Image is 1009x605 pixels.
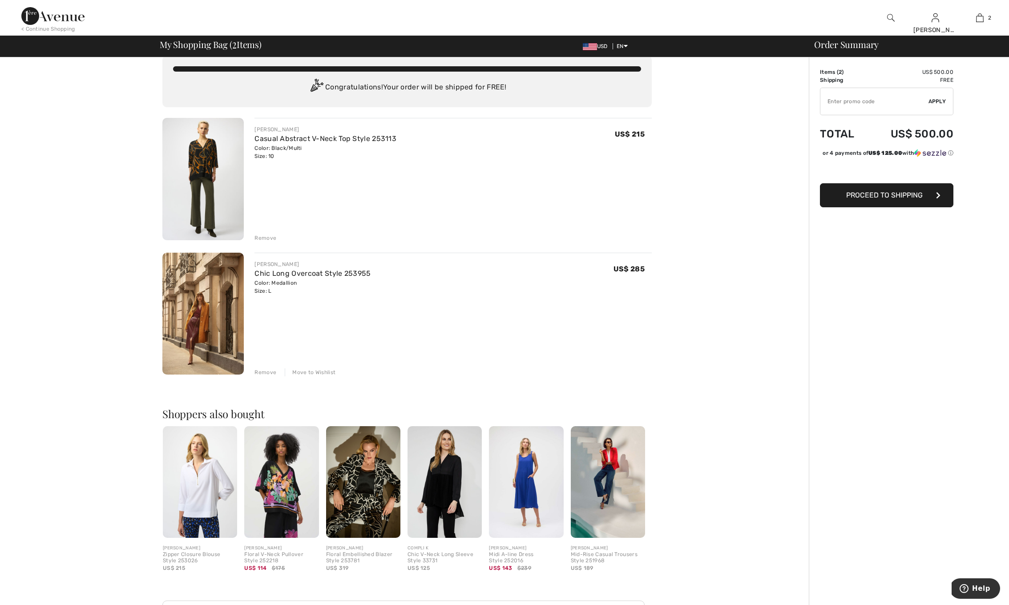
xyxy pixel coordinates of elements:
[952,578,1000,601] iframe: Opens a widget where you can find more information
[867,76,953,84] td: Free
[408,552,482,564] div: Chic V-Neck Long Sleeve Style 33731
[272,564,285,572] span: $175
[489,426,563,538] img: Midi A-line Dress Style 252016
[162,408,652,419] h2: Shoppers also bought
[254,368,276,376] div: Remove
[820,119,867,149] td: Total
[914,149,946,157] img: Sezzle
[617,43,628,49] span: EN
[820,68,867,76] td: Items ( )
[489,565,512,571] span: US$ 143
[958,12,1001,23] a: 2
[867,68,953,76] td: US$ 500.00
[823,149,953,157] div: or 4 payments of with
[489,545,563,552] div: [PERSON_NAME]
[868,150,902,156] span: US$ 125.00
[21,25,75,33] div: < Continue Shopping
[285,368,335,376] div: Move to Wishlist
[162,253,244,375] img: Chic Long Overcoat Style 253955
[232,38,237,49] span: 2
[887,12,895,23] img: search the website
[913,25,957,35] div: [PERSON_NAME]
[571,565,593,571] span: US$ 189
[173,79,641,97] div: Congratulations! Your order will be shipped for FREE!
[326,426,400,538] img: Floral Embellished Blazer Style 253781
[163,426,237,538] img: Zipper Closure Blouse Style 253026
[820,160,953,180] iframe: PayPal-paypal
[162,118,244,240] img: Casual Abstract V-Neck Top Style 253113
[820,88,928,115] input: Promo code
[254,234,276,242] div: Remove
[408,426,482,538] img: Chic V-Neck Long Sleeve Style 33731
[21,7,85,25] img: 1ère Avenue
[408,545,482,552] div: COMPLI K
[517,564,531,572] span: $239
[976,12,984,23] img: My Bag
[613,265,645,273] span: US$ 285
[254,125,396,133] div: [PERSON_NAME]
[932,13,939,22] a: Sign In
[408,565,430,571] span: US$ 125
[160,40,262,49] span: My Shopping Bag ( Items)
[615,130,645,138] span: US$ 215
[326,565,349,571] span: US$ 319
[839,69,842,75] span: 2
[820,76,867,84] td: Shipping
[988,14,991,22] span: 2
[244,426,319,538] img: Floral V-Neck Pullover Style 252218
[163,545,237,552] div: [PERSON_NAME]
[803,40,1004,49] div: Order Summary
[820,183,953,207] button: Proceed to Shipping
[326,552,400,564] div: Floral Embellished Blazer Style 253781
[846,191,923,199] span: Proceed to Shipping
[932,12,939,23] img: My Info
[489,552,563,564] div: Midi A-line Dress Style 252016
[254,279,371,295] div: Color: Medallion Size: L
[820,149,953,160] div: or 4 payments ofUS$ 125.00withSezzle Click to learn more about Sezzle
[583,43,611,49] span: USD
[928,97,946,105] span: Apply
[163,565,185,571] span: US$ 215
[307,79,325,97] img: Congratulation2.svg
[163,552,237,564] div: Zipper Closure Blouse Style 253026
[326,545,400,552] div: [PERSON_NAME]
[571,426,645,538] img: Mid-Rise Casual Trousers Style 251968
[254,260,371,268] div: [PERSON_NAME]
[244,565,266,571] span: US$ 114
[867,119,953,149] td: US$ 500.00
[254,134,396,143] a: Casual Abstract V-Neck Top Style 253113
[254,144,396,160] div: Color: Black/Multi Size: 10
[583,43,597,50] img: US Dollar
[571,552,645,564] div: Mid-Rise Casual Trousers Style 251968
[254,269,371,278] a: Chic Long Overcoat Style 253955
[244,545,319,552] div: [PERSON_NAME]
[244,552,319,564] div: Floral V-Neck Pullover Style 252218
[571,545,645,552] div: [PERSON_NAME]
